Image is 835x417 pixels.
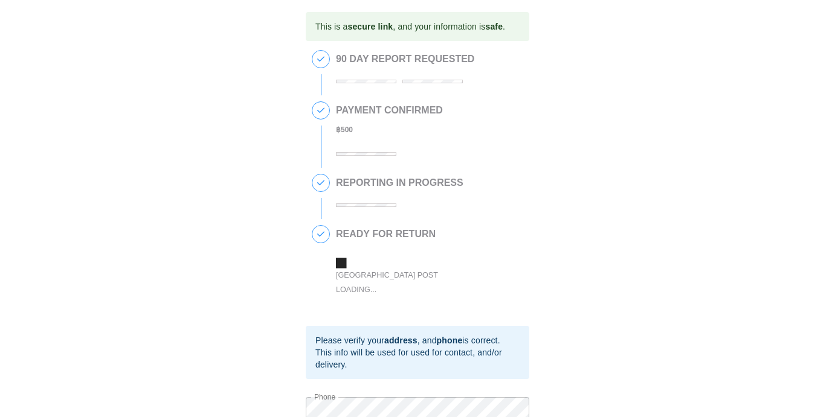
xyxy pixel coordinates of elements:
h2: 90 DAY REPORT REQUESTED [336,54,474,65]
span: 1 [312,51,329,68]
b: address [384,336,417,345]
span: 3 [312,174,329,191]
span: 2 [312,102,329,119]
h2: READY FOR RETURN [336,229,517,240]
span: 4 [312,226,329,243]
div: [GEOGRAPHIC_DATA] Post Loading... [336,269,463,297]
div: This is a , and your information is . [315,16,505,37]
h2: REPORTING IN PROGRESS [336,177,463,188]
b: phone [437,336,463,345]
b: safe [485,22,503,31]
div: This info will be used for used for contact, and/or delivery. [315,346,520,371]
h2: PAYMENT CONFIRMED [336,105,443,116]
div: Please verify your , and is correct. [315,334,520,346]
b: ฿ 500 [336,126,353,134]
b: secure link [347,22,393,31]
